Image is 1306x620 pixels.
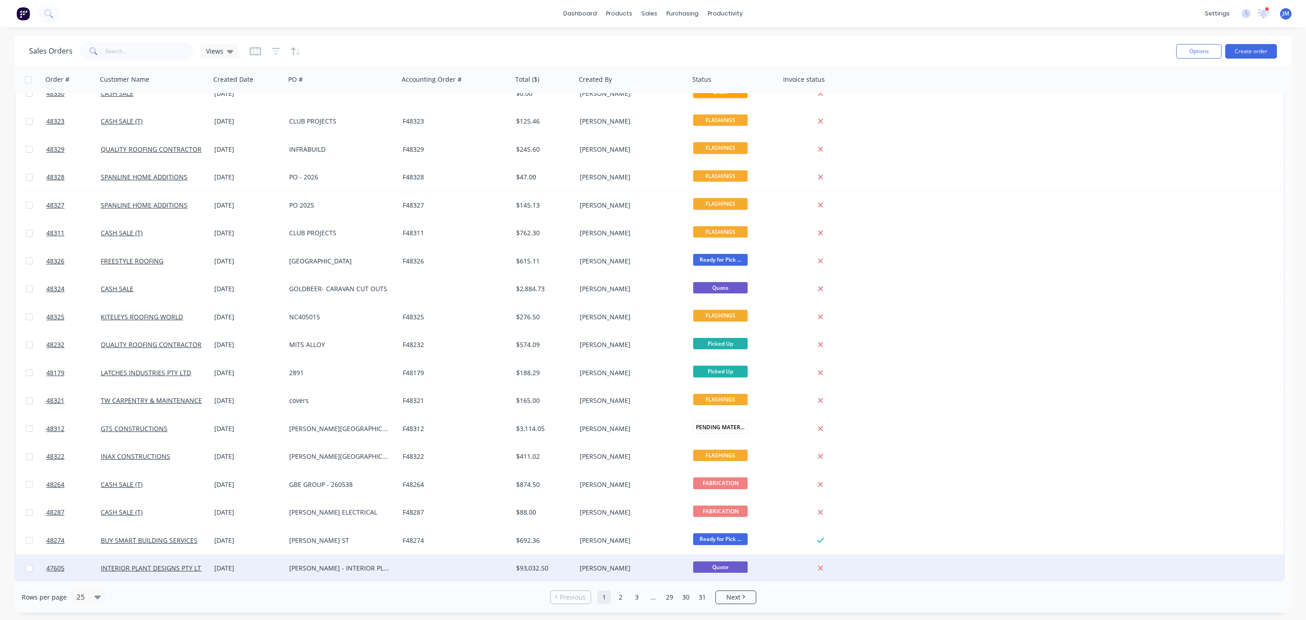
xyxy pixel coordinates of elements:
[1282,10,1289,18] span: JM
[516,201,570,210] div: $145.13
[46,471,101,498] a: 48264
[289,452,390,461] div: [PERSON_NAME][GEOGRAPHIC_DATA]
[693,226,748,238] span: FLASHINGS
[214,480,282,489] div: [DATE]
[516,257,570,266] div: $615.11
[515,75,539,84] div: Total ($)
[579,75,612,84] div: Created By
[516,117,570,126] div: $125.46
[214,536,282,545] div: [DATE]
[101,424,168,433] a: GTS CONSTRUCTIONS
[693,170,748,182] span: FLASHINGS
[46,527,101,554] a: 48274
[693,338,748,349] span: Picked Up
[46,303,101,331] a: 48325
[289,117,390,126] div: CLUB PROJECTS
[516,228,570,238] div: $762.30
[214,228,282,238] div: [DATE]
[46,80,101,107] a: 48330
[46,201,64,210] span: 48327
[597,590,611,604] a: Page 1 is your current page
[580,228,680,238] div: [PERSON_NAME]
[214,368,282,377] div: [DATE]
[46,173,64,182] span: 48328
[214,396,282,405] div: [DATE]
[403,368,503,377] div: F48179
[46,275,101,303] a: 48324
[516,312,570,322] div: $276.50
[516,145,570,154] div: $245.60
[288,75,303,84] div: PO #
[206,46,223,56] span: Views
[580,173,680,182] div: [PERSON_NAME]
[46,219,101,247] a: 48311
[693,421,748,433] span: PENDING MATERIA...
[214,452,282,461] div: [DATE]
[403,340,503,349] div: F48232
[214,117,282,126] div: [DATE]
[693,282,748,293] span: Quote
[45,75,69,84] div: Order #
[289,368,390,377] div: 2891
[516,452,570,461] div: $411.02
[1176,44,1222,59] button: Options
[516,284,570,293] div: $2,884.73
[100,75,149,84] div: Customer Name
[214,201,282,210] div: [DATE]
[46,228,64,238] span: 48311
[101,257,163,265] a: FREESTYLE ROOFING
[693,506,748,517] span: FABRICATION
[693,450,748,461] span: FLASHINGS
[29,47,73,55] h1: Sales Orders
[214,173,282,182] div: [DATE]
[601,7,637,20] div: products
[783,75,825,84] div: Invoice status
[46,536,64,545] span: 48274
[46,415,101,442] a: 48312
[693,366,748,377] span: Picked Up
[516,396,570,405] div: $165.00
[289,396,390,405] div: covers
[289,536,390,545] div: [PERSON_NAME] ST
[46,340,64,349] span: 48232
[213,75,253,84] div: Created Date
[46,368,64,377] span: 48179
[663,590,676,604] a: Page 29
[101,480,143,489] a: CASH SALE (T)
[214,145,282,154] div: [DATE]
[693,477,748,489] span: FABRICATION
[46,331,101,358] a: 48232
[580,257,680,266] div: [PERSON_NAME]
[693,114,748,126] span: FLASHINGS
[580,340,680,349] div: [PERSON_NAME]
[637,7,662,20] div: sales
[101,201,187,209] a: SPANLINE HOME ADDITIONS
[214,508,282,517] div: [DATE]
[101,368,191,377] a: LATCHES INDUSTRIES PTY LTD
[559,7,601,20] a: dashboard
[726,593,740,602] span: Next
[46,443,101,470] a: 48322
[693,394,748,405] span: FLASHINGS
[105,42,194,60] input: Search...
[214,340,282,349] div: [DATE]
[46,480,64,489] span: 48264
[214,257,282,266] div: [DATE]
[289,228,390,238] div: CLUB PROJECTS
[630,590,644,604] a: Page 3
[580,564,680,573] div: [PERSON_NAME]
[516,173,570,182] div: $47.00
[101,228,143,237] a: CASH SALE (T)
[580,284,680,293] div: [PERSON_NAME]
[580,89,680,98] div: [PERSON_NAME]
[403,228,503,238] div: F48311
[662,7,703,20] div: purchasing
[46,257,64,266] span: 48326
[580,201,680,210] div: [PERSON_NAME]
[101,396,214,405] a: TW CARPENTRY & MAINTENANCE (cs)
[403,117,503,126] div: F48323
[46,564,64,573] span: 47605
[580,145,680,154] div: [PERSON_NAME]
[289,257,390,266] div: [GEOGRAPHIC_DATA]
[403,201,503,210] div: F48327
